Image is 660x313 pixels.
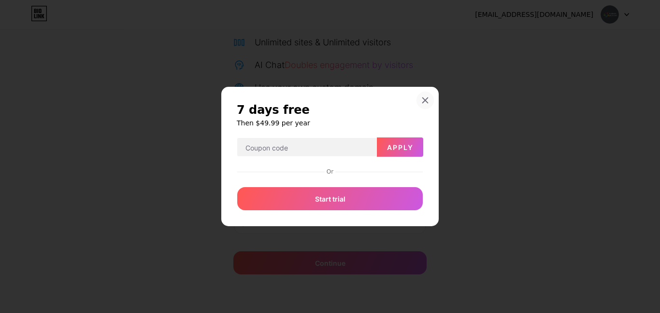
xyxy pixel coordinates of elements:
input: Coupon code [237,138,376,157]
button: Apply [377,137,423,157]
div: Or [325,168,335,176]
h6: Then $49.99 per year [237,118,423,128]
span: 7 days free [237,102,310,118]
span: Start trial [315,194,345,204]
span: Apply [387,143,414,151]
